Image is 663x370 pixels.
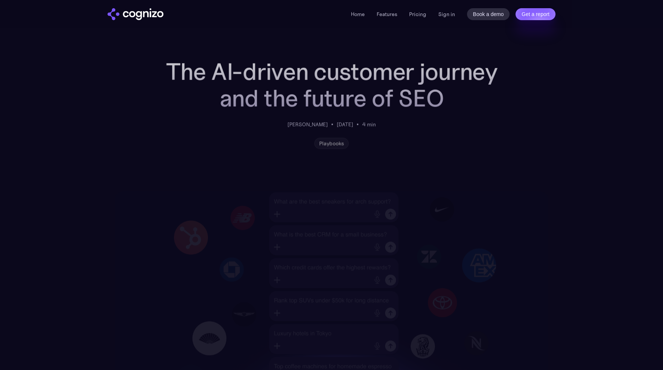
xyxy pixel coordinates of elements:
[438,10,455,19] a: Sign in
[287,120,328,128] div: [PERSON_NAME]
[108,8,164,20] a: home
[351,11,365,18] a: Home
[516,8,555,20] a: Get a report
[108,8,164,20] img: cognizo logo
[409,11,426,18] a: Pricing
[319,140,344,146] div: Playbooks
[165,59,498,112] h1: The AI-driven customer journey and the future of SEO
[467,8,510,20] a: Book a demo
[377,11,397,18] a: Features
[337,120,353,128] div: [DATE]
[362,120,376,128] div: 4 min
